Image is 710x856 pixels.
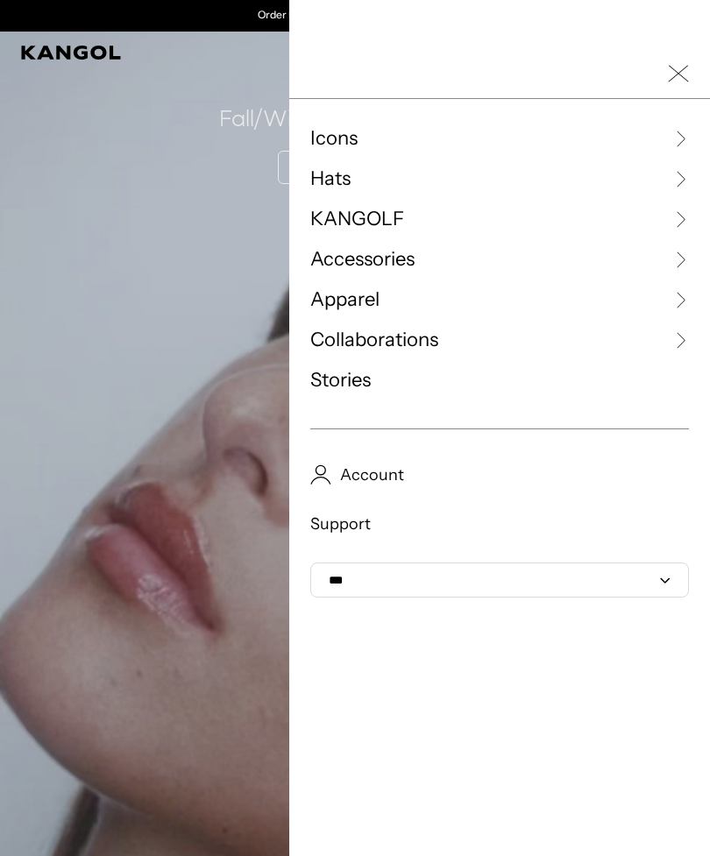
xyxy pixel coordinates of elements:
a: Icons [310,125,689,152]
button: Close Mobile Nav [668,63,689,84]
a: Collaborations [310,327,689,353]
span: Hats [310,166,351,192]
a: KANGOLF [310,206,689,232]
span: KANGOLF [310,206,404,232]
a: Apparel [310,287,689,313]
span: Account [331,464,404,485]
span: Accessories [310,246,415,272]
span: Collaborations [310,327,438,353]
span: Apparel [310,287,380,313]
a: Accessories [310,246,689,272]
a: Stories [310,367,689,393]
a: Hats [310,166,689,192]
a: Account [310,464,689,485]
span: Support [310,513,371,534]
a: Support [310,513,689,534]
span: Icons [310,125,358,152]
select: Select Currency [310,562,689,598]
